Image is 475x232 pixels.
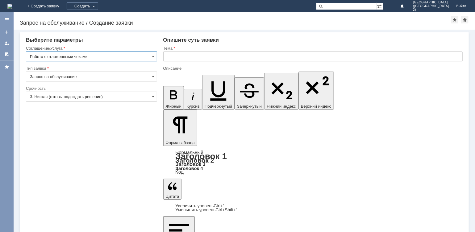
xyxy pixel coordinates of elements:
[7,4,12,9] img: logo
[184,89,202,110] button: Курсив
[413,1,449,4] span: [GEOGRAPHIC_DATA]
[267,104,296,109] span: Нижний индекс
[176,157,214,164] a: Заголовок 2
[176,207,237,212] a: Decrease
[67,2,98,10] div: Создать
[176,161,206,167] a: Заголовок 3
[26,46,156,50] div: Соглашение/Услуга
[166,140,195,145] span: Формат абзаца
[205,104,232,109] span: Подчеркнутый
[163,66,462,70] div: Описание
[176,166,203,171] a: Заголовок 4
[2,27,12,37] a: Создать заявку
[7,4,12,9] a: Перейти на домашнюю страницу
[163,179,182,200] button: Цитата
[214,203,224,208] span: Ctrl+'
[2,49,12,59] a: Мои согласования
[413,4,449,8] span: ([GEOGRAPHIC_DATA]
[377,3,383,9] span: Расширенный поиск
[264,73,298,110] button: Нижний индекс
[413,8,449,12] span: 2)
[163,150,463,174] div: Формат абзаца
[163,37,219,43] span: Опишите суть заявки
[26,66,156,70] div: Тип заявки
[163,110,197,146] button: Формат абзаца
[2,38,12,48] a: Мои заявки
[298,72,334,110] button: Верхний индекс
[202,75,235,110] button: Подчеркнутый
[176,151,227,161] a: Заголовок 1
[235,77,264,110] button: Зачеркнутый
[166,194,179,199] span: Цитата
[176,203,224,208] a: Increase
[26,37,83,43] span: Выберите параметры
[176,150,203,155] a: Нормальный
[176,169,184,175] a: Код
[166,104,182,109] span: Жирный
[163,204,463,212] div: Цитата
[26,86,156,90] div: Срочность
[215,207,237,212] span: Ctrl+Shift+'
[163,86,184,110] button: Жирный
[163,46,462,50] div: Тема
[20,20,451,26] div: Запрос на обслуживание / Создание заявки
[186,104,200,109] span: Курсив
[451,16,458,23] div: Добавить в избранное
[237,104,262,109] span: Зачеркнутый
[301,104,331,109] span: Верхний индекс
[461,16,469,23] div: Сделать домашней страницей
